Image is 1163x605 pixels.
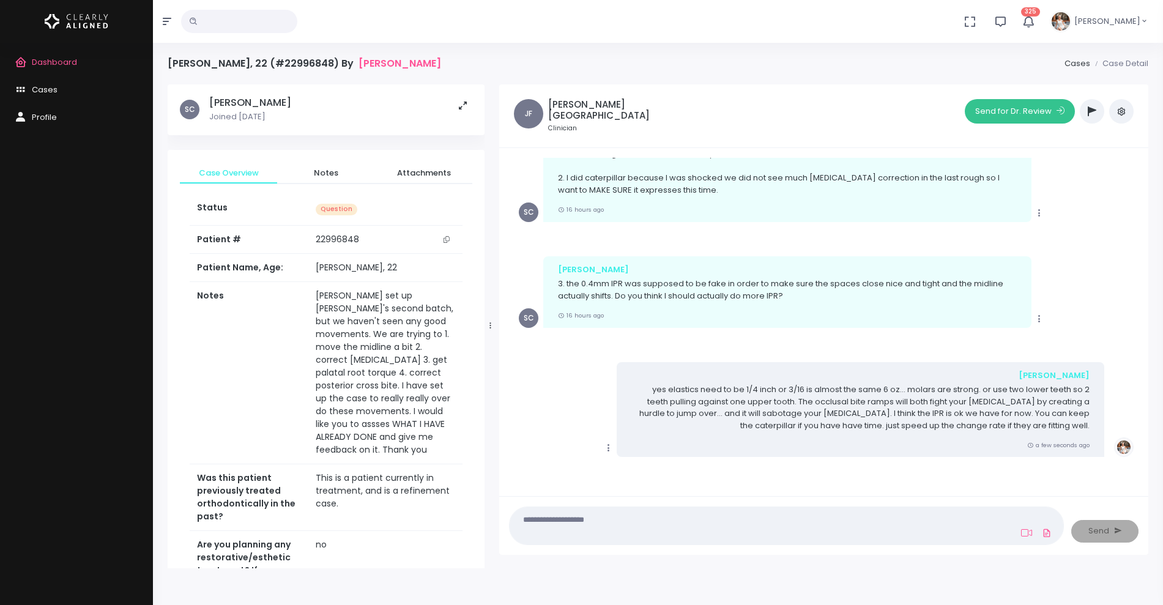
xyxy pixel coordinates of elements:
small: 16 hours ago [558,311,604,319]
img: Logo Horizontal [45,9,108,34]
th: Patient Name, Age: [190,254,308,282]
a: Add Loom Video [1019,528,1035,538]
span: SC [519,202,538,222]
div: [PERSON_NAME] [631,369,1090,382]
span: SC [519,308,538,328]
span: Dashboard [32,56,77,68]
small: a few seconds ago [1027,441,1090,449]
span: Profile [32,111,57,123]
span: 325 [1021,7,1040,17]
span: Cases [32,84,58,95]
button: Send for Dr. Review [965,99,1075,124]
p: yes elastics need to be 1/4 inch or 3/16 is almost the same 6 oz... molars are strong. or use two... [631,384,1090,431]
th: Status [190,194,308,225]
span: Notes [287,167,365,179]
a: [PERSON_NAME] [359,58,441,69]
th: Was this patient previously treated orthodontically in the past? [190,464,308,531]
h4: [PERSON_NAME], 22 (#22996848) By [168,58,441,69]
th: Patient # [190,225,308,254]
span: [PERSON_NAME] [1074,15,1140,28]
td: [PERSON_NAME] set up [PERSON_NAME]'s second batch, but we haven't seen any good movements. We are... [308,282,463,464]
li: Case Detail [1090,58,1148,70]
div: scrollable content [168,84,485,568]
small: 16 hours ago [558,206,604,213]
span: Question [316,204,357,215]
a: Cases [1065,58,1090,69]
span: JF [514,99,543,128]
p: 3. the 0.4mm IPR was supposed to be fake in order to make sure the spaces close nice and tight an... [558,278,1016,302]
small: Clinician [548,124,711,133]
p: Joined [DATE] [209,111,291,123]
td: 22996848 [308,226,463,254]
h5: [PERSON_NAME] [209,97,291,109]
img: Header Avatar [1050,10,1072,32]
a: Add Files [1039,522,1054,544]
span: SC [180,100,199,119]
td: [PERSON_NAME], 22 [308,254,463,282]
span: Attachments [385,167,463,179]
th: Notes [190,282,308,464]
span: Case Overview [190,167,267,179]
div: [PERSON_NAME] [558,264,1016,276]
h5: [PERSON_NAME][GEOGRAPHIC_DATA] [548,99,711,121]
td: This is a patient currently in treatment, and is a refinement case. [308,464,463,531]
